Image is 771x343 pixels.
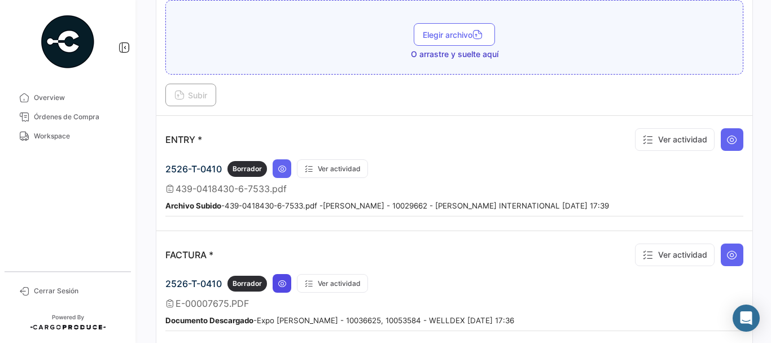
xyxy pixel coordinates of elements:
span: Elegir archivo [423,30,486,40]
span: Borrador [233,279,262,289]
b: Documento Descargado [165,316,253,325]
span: E-00007675.PDF [176,298,249,309]
img: powered-by.png [40,14,96,70]
small: - Expo [PERSON_NAME] - 10036625, 10053584 - WELLDEX [DATE] 17:36 [165,316,514,325]
span: Borrador [233,164,262,174]
span: Órdenes de Compra [34,112,122,122]
span: Overview [34,93,122,103]
button: Ver actividad [635,244,715,266]
p: ENTRY * [165,134,202,145]
a: Workspace [9,127,126,146]
a: Overview [9,88,126,107]
button: Ver actividad [635,128,715,151]
a: Órdenes de Compra [9,107,126,127]
span: O arrastre y suelte aquí [411,49,498,60]
span: Workspace [34,131,122,141]
p: FACTURA * [165,249,213,260]
span: 2526-T-0410 [165,163,222,175]
div: Abrir Intercom Messenger [733,305,760,332]
button: Subir [165,84,216,106]
span: 439-0418430-6-7533.pdf [176,183,287,194]
span: Subir [174,90,207,100]
button: Ver actividad [297,159,368,178]
small: - 439-0418430-6-7533.pdf - [PERSON_NAME] - 10029662 - [PERSON_NAME] INTERNATIONAL [DATE] 17:39 [165,201,609,210]
button: Elegir archivo [414,23,495,46]
span: Cerrar Sesión [34,286,122,296]
button: Ver actividad [297,274,368,293]
span: 2526-T-0410 [165,278,222,289]
b: Archivo Subido [165,201,221,210]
